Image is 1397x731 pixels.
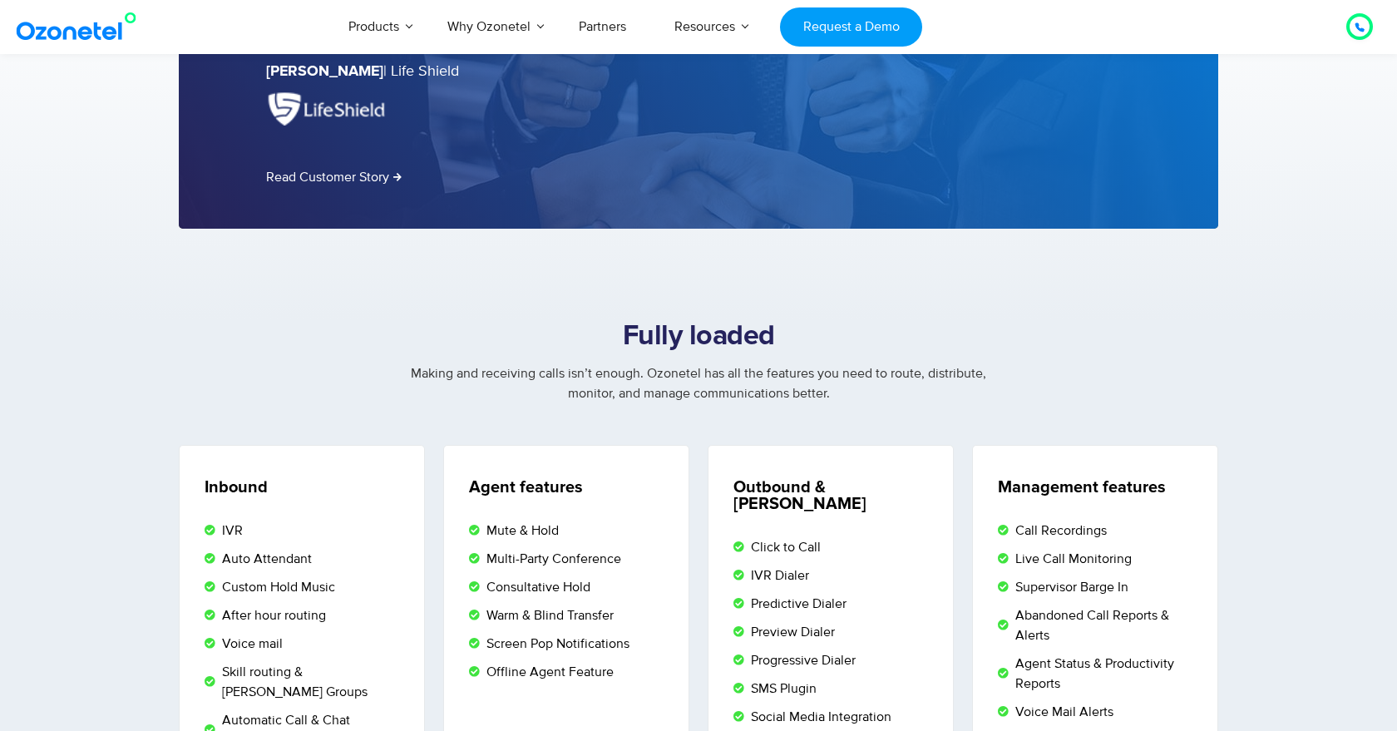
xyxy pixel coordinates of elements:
[266,61,1131,83] p: | Life Shield
[469,479,668,496] h5: Agent features
[218,605,326,625] span: After hour routing
[482,549,621,569] span: Multi-Party Conference
[482,634,629,654] span: Screen Pop Notifications
[998,479,1197,496] h5: Management features
[218,549,312,569] span: Auto Attendant
[411,365,986,402] span: Making and receiving calls isn’t enough. Ozonetel has all the features you need to route, distrib...
[747,594,847,614] span: Predictive Dialer
[1011,654,1197,694] span: Agent Status & Productivity Reports
[218,662,403,702] span: Skill routing & [PERSON_NAME] Groups
[179,320,1218,353] h2: Fully loaded
[747,622,835,642] span: Preview Dialer
[733,479,932,512] h5: Outbound & [PERSON_NAME]
[747,650,856,670] span: Progressive Dialer
[482,577,590,597] span: Consultative Hold
[1011,521,1107,541] span: Call Recordings
[482,521,559,541] span: Mute & Hold
[747,707,891,727] span: Social Media Integration
[780,7,922,47] a: Request a Demo
[482,605,614,625] span: Warm & Blind Transfer
[1011,702,1113,722] span: Voice Mail Alerts
[482,662,614,682] span: Offline Agent Feature
[266,170,389,184] span: Read Customer Story
[205,479,403,496] h5: Inbound
[1011,605,1197,645] span: Abandoned Call Reports & Alerts
[218,577,335,597] span: Custom Hold Music
[266,170,402,184] a: Read Customer Story
[747,679,817,699] span: SMS Plugin
[1011,577,1128,597] span: Supervisor Barge In
[1011,549,1132,569] span: Live Call Monitoring
[218,634,283,654] span: Voice mail
[747,537,821,557] span: Click to Call
[266,91,388,126] img: lifeshield
[266,64,383,79] strong: [PERSON_NAME]
[747,566,809,585] span: IVR Dialer
[218,521,243,541] span: IVR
